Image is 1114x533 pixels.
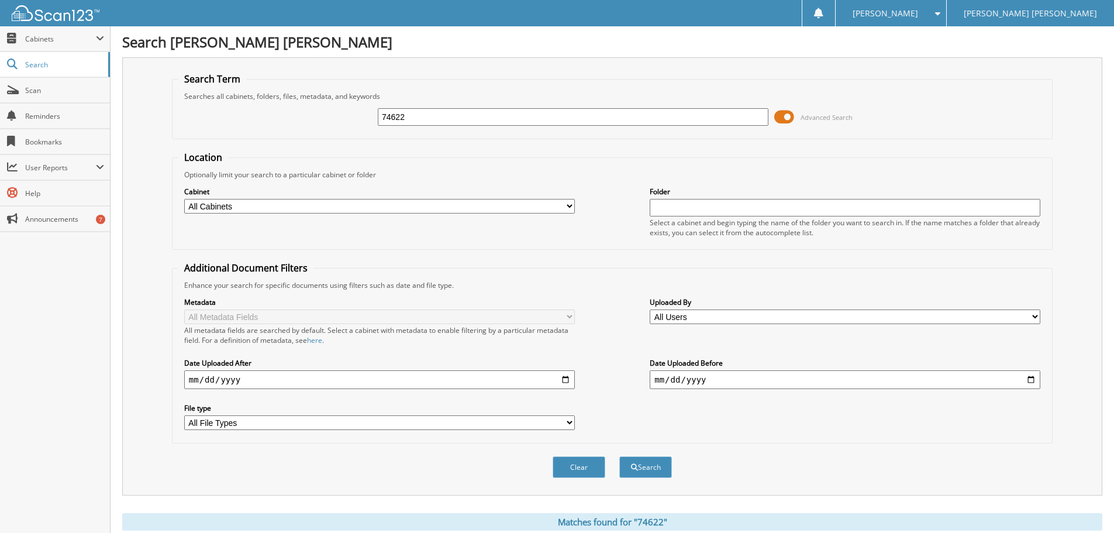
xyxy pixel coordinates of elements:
[184,187,575,197] label: Cabinet
[650,297,1040,307] label: Uploaded By
[25,85,104,95] span: Scan
[650,218,1040,238] div: Select a cabinet and begin typing the name of the folder you want to search in. If the name match...
[184,325,575,345] div: All metadata fields are searched by default. Select a cabinet with metadata to enable filtering b...
[178,262,313,274] legend: Additional Document Filters
[25,214,104,224] span: Announcements
[184,403,575,413] label: File type
[184,370,575,389] input: start
[178,151,228,164] legend: Location
[25,60,102,70] span: Search
[650,358,1040,368] label: Date Uploaded Before
[853,10,918,17] span: [PERSON_NAME]
[964,10,1097,17] span: [PERSON_NAME] [PERSON_NAME]
[801,113,853,122] span: Advanced Search
[178,73,246,85] legend: Search Term
[553,456,605,478] button: Clear
[307,335,322,345] a: here
[25,163,96,173] span: User Reports
[25,188,104,198] span: Help
[25,34,96,44] span: Cabinets
[25,111,104,121] span: Reminders
[184,297,575,307] label: Metadata
[650,187,1040,197] label: Folder
[122,513,1102,531] div: Matches found for "74622"
[25,137,104,147] span: Bookmarks
[178,280,1046,290] div: Enhance your search for specific documents using filters such as date and file type.
[650,370,1040,389] input: end
[122,32,1102,51] h1: Search [PERSON_NAME] [PERSON_NAME]
[96,215,105,224] div: 7
[619,456,672,478] button: Search
[184,358,575,368] label: Date Uploaded After
[12,5,99,21] img: scan123-logo-white.svg
[178,170,1046,180] div: Optionally limit your search to a particular cabinet or folder
[178,91,1046,101] div: Searches all cabinets, folders, files, metadata, and keywords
